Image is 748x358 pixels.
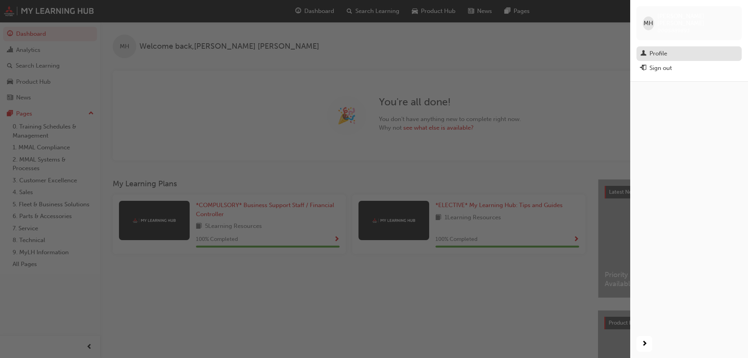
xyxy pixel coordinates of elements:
[644,19,653,28] span: MH
[657,27,690,34] span: 0005889893
[649,49,667,58] div: Profile
[640,65,646,72] span: exit-icon
[642,339,647,349] span: next-icon
[649,64,672,73] div: Sign out
[640,50,646,57] span: man-icon
[636,46,742,61] a: Profile
[657,13,735,27] span: [PERSON_NAME] [PERSON_NAME]
[636,61,742,75] button: Sign out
